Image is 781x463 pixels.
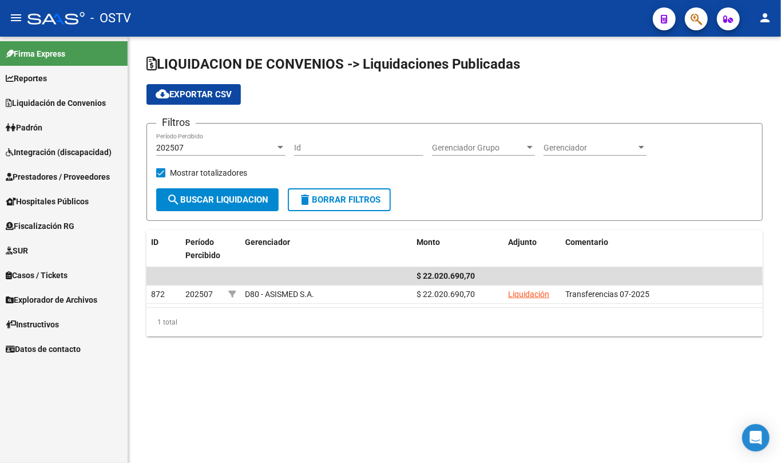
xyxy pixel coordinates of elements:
[185,238,220,260] span: Período Percibido
[90,6,131,31] span: - OSTV
[18,18,27,27] img: logo_orange.svg
[6,97,106,109] span: Liquidación de Convenios
[298,195,380,205] span: Borrar Filtros
[30,30,128,39] div: Dominio: [DOMAIN_NAME]
[18,30,27,39] img: website_grey.svg
[6,269,68,282] span: Casos / Tickets
[240,230,412,280] datatable-header-cell: Gerenciador
[565,290,649,299] span: Transferencias 07-2025
[156,143,184,152] span: 202507
[6,343,81,355] span: Datos de contacto
[9,11,23,25] mat-icon: menu
[166,193,180,207] mat-icon: search
[561,230,763,280] datatable-header-cell: Comentario
[32,18,56,27] div: v 4.0.25
[565,238,608,247] span: Comentario
[417,238,440,247] span: Monto
[146,84,241,105] button: Exportar CSV
[6,48,65,60] span: Firma Express
[146,56,520,72] span: LIQUIDACION DE CONVENIOS -> Liquidaciones Publicadas
[6,294,97,306] span: Explorador de Archivos
[151,290,165,299] span: 872
[47,66,57,76] img: tab_domain_overview_orange.svg
[185,290,213,299] span: 202507
[508,238,537,247] span: Adjunto
[417,271,475,280] span: $ 22.020.690,70
[151,238,158,247] span: ID
[60,68,88,75] div: Dominio
[146,308,763,337] div: 1 total
[170,166,247,180] span: Mostrar totalizadores
[412,230,504,280] datatable-header-cell: Monto
[417,288,499,301] div: $ 22.020.690,70
[508,290,549,299] a: Liquidación
[742,424,770,452] div: Open Intercom Messenger
[134,68,182,75] div: Palabras clave
[146,230,181,280] datatable-header-cell: ID
[156,114,196,130] h3: Filtros
[544,143,636,153] span: Gerenciador
[122,66,131,76] img: tab_keywords_by_traffic_grey.svg
[288,188,391,211] button: Borrar Filtros
[6,146,112,159] span: Integración (discapacidad)
[166,195,268,205] span: Buscar Liquidacion
[245,238,290,247] span: Gerenciador
[504,230,561,280] datatable-header-cell: Adjunto
[6,72,47,85] span: Reportes
[156,188,279,211] button: Buscar Liquidacion
[6,195,89,208] span: Hospitales Públicos
[6,220,74,232] span: Fiscalización RG
[6,244,28,257] span: SUR
[245,290,314,299] span: D80 - ASISMED S.A.
[6,318,59,331] span: Instructivos
[156,87,169,101] mat-icon: cloud_download
[6,171,110,183] span: Prestadores / Proveedores
[758,11,772,25] mat-icon: person
[298,193,312,207] mat-icon: delete
[181,230,224,280] datatable-header-cell: Período Percibido
[156,89,232,100] span: Exportar CSV
[432,143,525,153] span: Gerenciador Grupo
[6,121,42,134] span: Padrón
